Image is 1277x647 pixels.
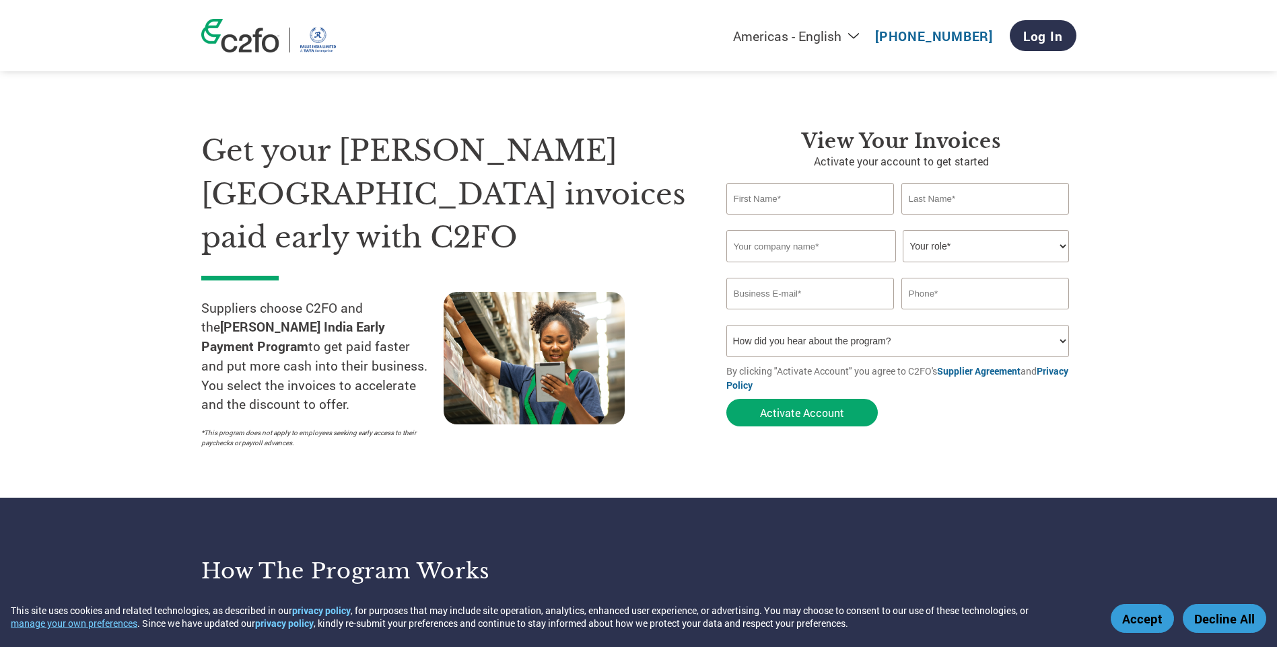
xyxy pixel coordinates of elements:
button: Accept [1111,604,1174,633]
img: supply chain worker [444,292,625,424]
a: Privacy Policy [726,365,1068,391]
input: Last Name* [901,183,1070,215]
p: *This program does not apply to employees seeking early access to their paychecks or payroll adva... [201,428,430,448]
h1: Get your [PERSON_NAME] [GEOGRAPHIC_DATA] invoices paid early with C2FO [201,129,686,260]
img: Rallis India [300,28,336,52]
p: Activate your account to get started [726,153,1076,169]
div: Inavlid Email Address [726,311,895,319]
button: manage your own preferences [11,617,137,630]
a: Log In [1010,20,1076,51]
div: Invalid last name or last name is too long [901,216,1070,225]
p: By clicking "Activate Account" you agree to C2FO's and [726,364,1076,392]
input: Phone* [901,278,1070,309]
a: privacy policy [255,617,314,630]
h3: View Your Invoices [726,129,1076,153]
input: Your company name* [726,230,896,262]
input: First Name* [726,183,895,215]
input: Invalid Email format [726,278,895,309]
div: This site uses cookies and related technologies, as described in our , for purposes that may incl... [11,604,1091,630]
button: Activate Account [726,399,878,426]
select: Title/Role [903,230,1069,262]
div: Invalid first name or first name is too long [726,216,895,225]
img: c2fo logo [201,19,279,52]
a: [PHONE_NUMBER] [875,28,993,44]
p: Suppliers choose C2FO and the to get paid faster and put more cash into their business. You selec... [201,299,444,415]
button: Decline All [1183,604,1266,633]
a: Supplier Agreement [937,365,1021,377]
h3: How the program works [201,558,622,584]
div: Invalid company name or company name is too long [726,264,1070,272]
a: privacy policy [292,604,351,617]
div: Inavlid Phone Number [901,311,1070,319]
strong: [PERSON_NAME] India Early Payment Program [201,318,385,354]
